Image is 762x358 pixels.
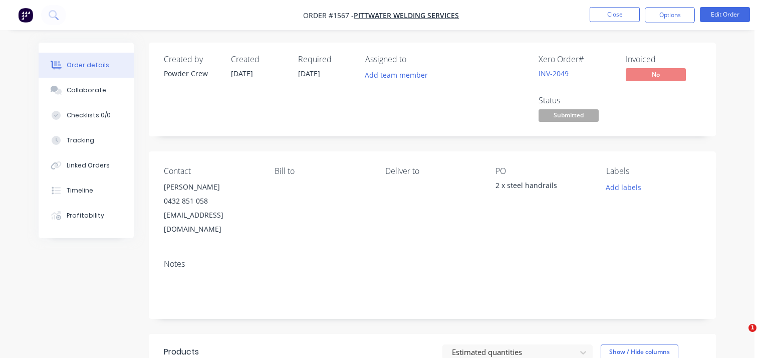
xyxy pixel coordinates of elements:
button: Options [645,7,695,23]
div: [EMAIL_ADDRESS][DOMAIN_NAME] [164,208,259,236]
img: Factory [18,8,33,23]
button: Add team member [365,68,433,82]
div: Tracking [67,136,94,145]
div: Bill to [275,166,369,176]
button: Profitability [39,203,134,228]
button: Submitted [539,109,599,124]
button: Order details [39,53,134,78]
button: Linked Orders [39,153,134,178]
button: Tracking [39,128,134,153]
span: Submitted [539,109,599,122]
button: Collaborate [39,78,134,103]
div: Assigned to [365,55,465,64]
div: Contact [164,166,259,176]
div: Labels [606,166,701,176]
div: Order details [67,61,109,70]
div: Status [539,96,614,105]
div: 0432 851 058 [164,194,259,208]
div: Collaborate [67,86,106,95]
div: Deliver to [385,166,480,176]
button: Add labels [601,180,647,194]
div: Created [231,55,286,64]
button: Close [590,7,640,22]
span: 1 [748,324,756,332]
a: Pittwater Welding Services [354,11,459,20]
div: 2 x steel handrails [495,180,590,194]
div: Created by [164,55,219,64]
button: Edit Order [700,7,750,22]
div: Checklists 0/0 [67,111,111,120]
div: PO [495,166,590,176]
div: Required [298,55,353,64]
span: Order #1567 - [303,11,354,20]
div: [PERSON_NAME] [164,180,259,194]
iframe: Intercom live chat [728,324,752,348]
div: Notes [164,259,701,269]
button: Add team member [360,68,433,82]
div: Invoiced [626,55,701,64]
div: Linked Orders [67,161,110,170]
span: [DATE] [298,69,320,78]
div: Profitability [67,211,104,220]
div: Products [164,346,199,358]
button: Checklists 0/0 [39,103,134,128]
div: Timeline [67,186,93,195]
div: [PERSON_NAME]0432 851 058[EMAIL_ADDRESS][DOMAIN_NAME] [164,180,259,236]
span: No [626,68,686,81]
div: Xero Order # [539,55,614,64]
button: Timeline [39,178,134,203]
a: INV-2049 [539,69,569,78]
span: [DATE] [231,69,253,78]
div: Powder Crew [164,68,219,79]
